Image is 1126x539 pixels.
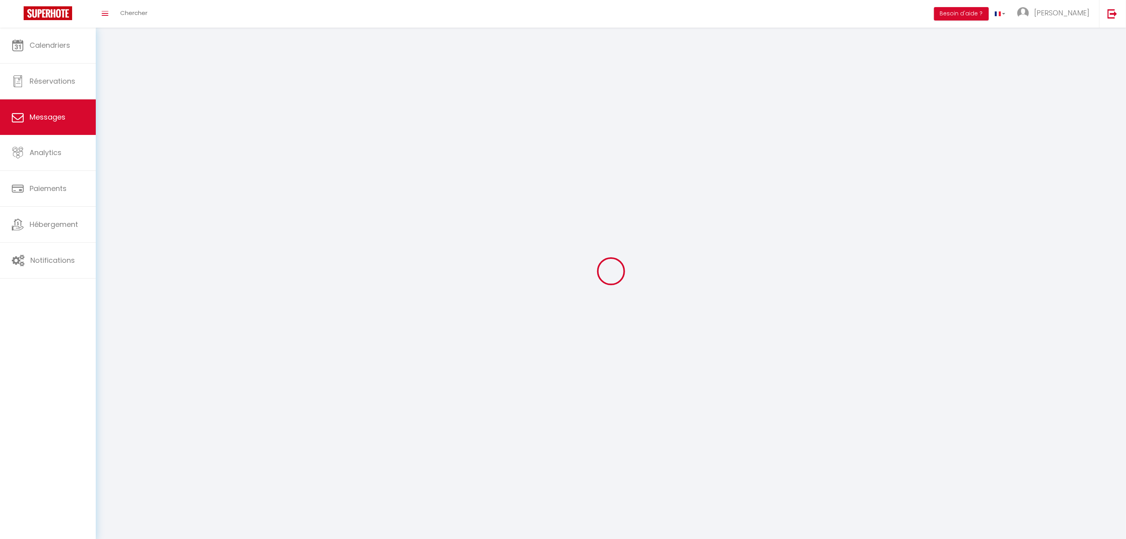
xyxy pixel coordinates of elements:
[1107,9,1117,19] img: logout
[1034,8,1089,18] span: [PERSON_NAME]
[30,40,70,50] span: Calendriers
[120,9,147,17] span: Chercher
[30,112,65,122] span: Messages
[6,3,30,27] button: Ouvrir le widget de chat LiveChat
[1017,7,1029,19] img: ...
[934,7,989,21] button: Besoin d'aide ?
[30,148,61,157] span: Analytics
[30,219,78,229] span: Hébergement
[30,255,75,265] span: Notifications
[24,6,72,20] img: Super Booking
[30,183,67,193] span: Paiements
[30,76,75,86] span: Réservations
